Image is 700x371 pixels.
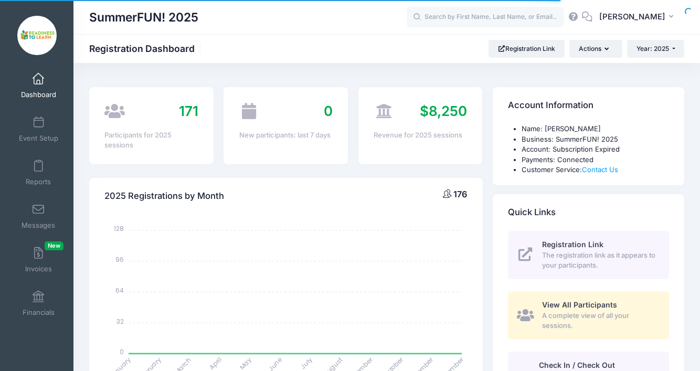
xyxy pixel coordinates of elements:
h4: Quick Links [508,197,556,227]
button: Year: 2025 [627,40,684,58]
tspan: 64 [115,285,124,294]
a: Reports [14,154,63,191]
li: Name: [PERSON_NAME] [522,124,669,134]
a: Financials [14,285,63,322]
a: Dashboard [14,67,63,104]
h4: Account Information [508,91,593,121]
button: Actions [569,40,622,58]
span: [PERSON_NAME] [599,11,665,23]
a: Messages [14,198,63,235]
div: Revenue for 2025 sessions [374,130,467,141]
span: Reports [26,177,51,186]
span: Financials [23,308,55,317]
h1: Registration Dashboard [89,43,204,54]
span: 176 [453,189,467,199]
span: View All Participants [542,300,617,309]
span: 0 [324,103,333,119]
span: Year: 2025 [637,45,669,52]
a: Event Setup [14,111,63,147]
tspan: 0 [120,347,124,356]
div: New participants: last 7 days [239,130,333,141]
span: Messages [22,221,55,230]
span: Check In / Check Out [539,361,615,369]
h4: 2025 Registrations by Month [104,181,224,211]
a: InvoicesNew [14,241,63,278]
span: Dashboard [21,90,56,99]
li: Business: SummerFUN! 2025 [522,134,669,145]
span: $8,250 [420,103,467,119]
span: 171 [179,103,198,119]
tspan: 96 [115,255,124,264]
span: The registration link as it appears to your participants. [542,250,657,271]
button: [PERSON_NAME] [592,5,684,29]
div: Participants for 2025 sessions [104,130,198,151]
a: Registration Link [489,40,565,58]
span: Registration Link [542,240,603,249]
tspan: 128 [114,224,124,233]
a: Registration Link The registration link as it appears to your participants. [508,231,669,279]
tspan: 32 [116,316,124,325]
span: Invoices [25,264,52,273]
li: Account: Subscription Expired [522,144,669,155]
li: Customer Service: [522,165,669,175]
li: Payments: Connected [522,155,669,165]
span: New [45,241,63,250]
a: View All Participants A complete view of all your sessions. [508,291,669,340]
tspan: May [238,355,253,371]
tspan: July [299,355,314,371]
input: Search by First Name, Last Name, or Email... [407,7,564,28]
tspan: April [207,355,223,371]
h1: SummerFUN! 2025 [89,5,198,29]
a: Contact Us [582,165,618,174]
img: SummerFUN! 2025 [17,16,57,55]
span: A complete view of all your sessions. [542,311,657,331]
span: Event Setup [19,134,58,143]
